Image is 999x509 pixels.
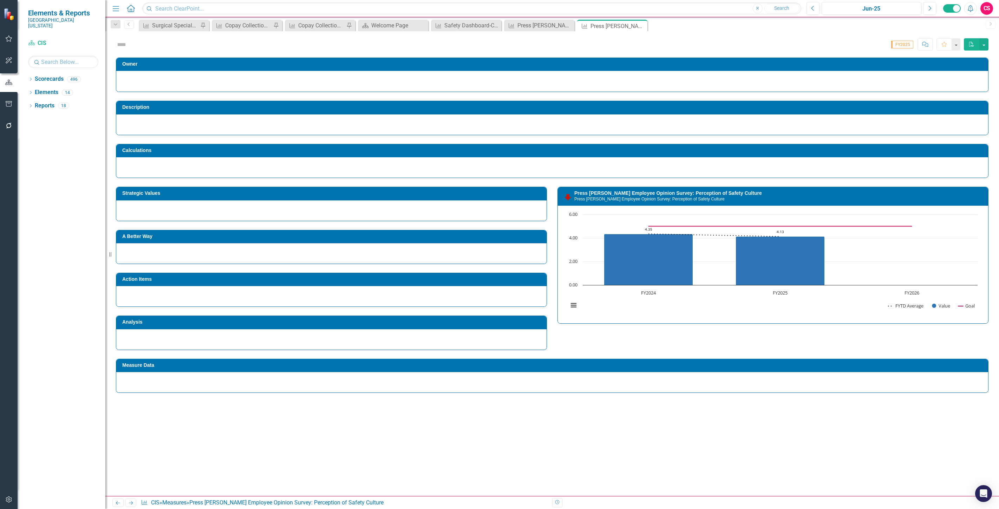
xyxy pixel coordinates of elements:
[62,90,73,95] div: 14
[444,21,499,30] div: Safety Dashboard-CIS
[225,21,272,30] div: Copay Collection Rate (Surgical Associates)
[645,227,652,232] text: 4.35
[958,303,975,309] button: Show Goal
[891,41,913,48] span: FY2025
[569,258,577,264] text: 2.00
[189,499,384,506] div: Press [PERSON_NAME] Employee Opinion Survey: Perception of Safety Culture
[298,21,345,30] div: Copay Collection Rate ([MEDICAL_DATA] Specialties)
[122,277,543,282] h3: Action Items
[888,303,924,309] button: Show FYTD Average
[35,75,64,83] a: Scorecards
[574,190,762,196] a: Press [PERSON_NAME] Employee Opinion Survey: Perception of Safety Culture
[647,225,913,227] g: Goal, series 3 of 3. Line with 3 data points.
[604,214,912,285] g: Value, series 2 of 3. Bar series with 3 bars.
[569,234,577,241] text: 4.00
[777,229,784,234] text: 4.13
[517,21,573,30] div: Press [PERSON_NAME] Employee Opinion Survey: Perception of Safety Culture
[122,363,985,368] h3: Measure Data
[152,21,198,30] div: Surgical Specialties Copay Collection Rate
[122,319,543,325] h3: Analysis
[932,303,951,309] button: Show Value
[28,17,98,29] small: [GEOGRAPHIC_DATA][US_STATE]
[28,56,98,68] input: Search Below...
[360,21,426,30] a: Welcome Page
[141,499,547,507] div: » »
[35,88,58,97] a: Elements
[28,9,98,17] span: Elements & Reports
[975,485,992,502] div: Open Intercom Messenger
[939,303,950,309] text: Value
[565,211,981,316] div: Chart. Highcharts interactive chart.
[905,290,919,296] text: FY2026
[773,290,788,296] text: FY2025
[214,21,272,30] a: Copay Collection Rate (Surgical Associates)
[151,499,159,506] a: CIS
[641,290,656,296] text: FY2024
[564,193,572,201] img: Below Plan
[287,21,345,30] a: Copay Collection Rate ([MEDICAL_DATA] Specialties)
[569,300,579,310] button: View chart menu, Chart
[122,191,543,196] h3: Strategic Values
[162,499,187,506] a: Measures
[28,39,98,47] a: CIS
[590,22,646,31] div: Press [PERSON_NAME] Employee Opinion Survey: Perception of Safety Culture
[433,21,499,30] a: Safety Dashboard-CIS
[58,103,69,109] div: 18
[980,2,993,15] button: CS
[122,105,985,110] h3: Description
[569,211,577,217] text: 6.00
[35,102,54,110] a: Reports
[67,76,81,82] div: 496
[736,236,825,285] path: FY2025, 4.13. Value.
[565,211,981,316] svg: Interactive chart
[122,148,985,153] h3: Calculations
[569,282,577,288] text: 0.00
[142,2,801,15] input: Search ClearPoint...
[141,21,198,30] a: Surgical Specialties Copay Collection Rate
[506,21,573,30] a: Press [PERSON_NAME] Employee Opinion Survey: Perception of Safety Culture
[764,4,799,13] button: Search
[965,303,975,309] text: Goal
[774,5,789,11] span: Search
[122,234,543,239] h3: A Better Way
[116,39,127,50] img: Not Defined
[122,61,985,67] h3: Owner
[4,8,16,20] img: ClearPoint Strategy
[822,2,921,15] button: Jun-25
[824,5,919,13] div: Jun-25
[604,234,693,285] path: FY2024, 4.35. Value.
[895,303,923,309] text: FYTD Average
[574,197,725,201] small: Press [PERSON_NAME] Employee Opinion Survey: Perception of Safety Culture
[371,21,426,30] div: Welcome Page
